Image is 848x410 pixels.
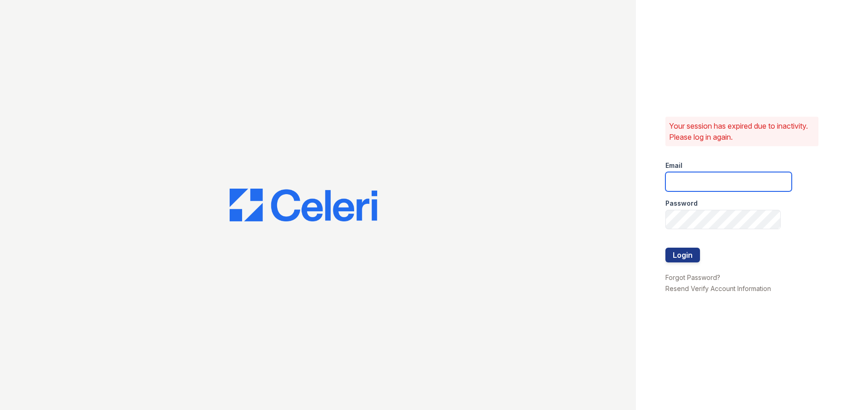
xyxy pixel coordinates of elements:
label: Password [665,199,698,208]
p: Your session has expired due to inactivity. Please log in again. [669,120,815,143]
a: Resend Verify Account Information [665,285,771,292]
button: Login [665,248,700,262]
img: CE_Logo_Blue-a8612792a0a2168367f1c8372b55b34899dd931a85d93a1a3d3e32e68fde9ad4.png [230,189,377,222]
label: Email [665,161,682,170]
a: Forgot Password? [665,273,720,281]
